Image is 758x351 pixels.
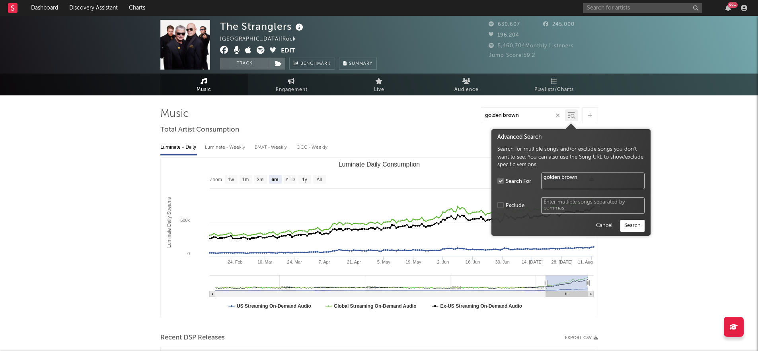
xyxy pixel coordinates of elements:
[506,202,524,210] div: Exclude
[255,141,288,154] div: BMAT - Weekly
[210,177,222,182] text: Zoom
[160,333,225,343] span: Recent DSP Releases
[489,53,535,58] span: Jump Score: 59.2
[534,85,574,95] span: Playlists/Charts
[271,177,278,182] text: 6m
[339,58,377,70] button: Summary
[220,35,305,44] div: [GEOGRAPHIC_DATA] | Rock
[578,260,592,264] text: 11. Aug
[242,177,249,182] text: 1m
[583,3,702,13] input: Search for artists
[228,177,234,182] text: 1w
[489,33,519,38] span: 196,204
[316,177,322,182] text: All
[281,46,295,56] button: Edit
[287,260,302,264] text: 24. Mar
[620,220,645,232] button: Search
[228,260,242,264] text: 24. Feb
[466,260,480,264] text: 16. Jun
[160,74,248,95] a: Music
[296,141,328,154] div: OCC - Weekly
[377,260,390,264] text: 5. May
[276,85,308,95] span: Engagement
[541,173,645,189] textarea: golden brown
[160,141,197,154] div: Luminate - Daily
[489,22,520,27] span: 630,607
[495,260,509,264] text: 30. Jun
[161,158,598,317] svg: Luminate Daily Consumption
[289,58,335,70] a: Benchmark
[285,177,294,182] text: YTD
[257,177,263,182] text: 3m
[180,218,190,223] text: 500k
[454,85,479,95] span: Audience
[318,260,330,264] text: 7. Apr
[197,85,211,95] span: Music
[333,303,416,309] text: Global Streaming On-Demand Audio
[248,74,335,95] a: Engagement
[497,133,645,142] div: Advanced Search
[257,260,272,264] text: 10. Mar
[374,85,384,95] span: Live
[437,260,449,264] text: 2. Jun
[349,62,372,66] span: Summary
[187,251,189,256] text: 0
[338,161,420,168] text: Luminate Daily Consumption
[302,177,307,182] text: 1y
[725,5,731,11] button: 99+
[521,260,542,264] text: 14. [DATE]
[347,260,361,264] text: 21. Apr
[237,303,311,309] text: US Streaming On-Demand Audio
[481,112,565,119] input: Search by song name or URL
[440,303,522,309] text: Ex-US Streaming On-Demand Audio
[511,74,598,95] a: Playlists/Charts
[300,59,331,69] span: Benchmark
[543,22,575,27] span: 245,000
[335,74,423,95] a: Live
[166,197,172,248] text: Luminate Daily Streams
[728,2,738,8] div: 99 +
[551,260,572,264] text: 28. [DATE]
[592,220,616,232] button: Cancel
[405,260,421,264] text: 19. May
[220,20,305,33] div: The Stranglers
[423,74,511,95] a: Audience
[497,145,645,169] div: Search for multiple songs and/or exclude songs you don't want to see. You can also use the Song U...
[205,141,247,154] div: Luminate - Weekly
[160,125,239,135] span: Total Artist Consumption
[506,178,531,186] div: Search For
[220,58,270,70] button: Track
[489,43,574,48] span: 5,460,704 Monthly Listeners
[565,335,598,340] button: Export CSV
